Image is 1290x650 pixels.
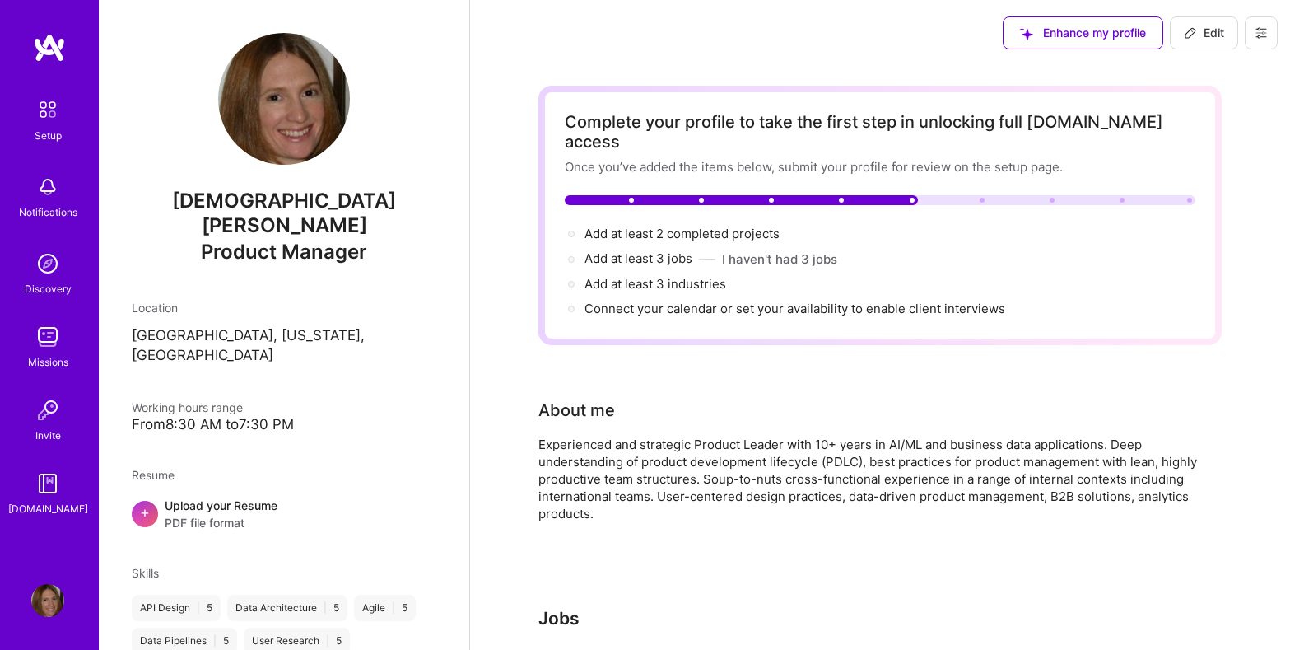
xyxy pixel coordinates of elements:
[354,595,416,621] div: Agile 5
[1170,16,1238,49] button: Edit
[35,127,62,144] div: Setup
[565,158,1195,175] div: Once you’ve added the items below, submit your profile for review on the setup page.
[140,503,150,521] span: +
[538,608,1222,629] h3: Jobs
[31,584,64,617] img: User Avatar
[8,500,88,517] div: [DOMAIN_NAME]
[31,467,64,500] img: guide book
[25,280,72,297] div: Discovery
[584,226,780,241] span: Add at least 2 completed projects
[584,250,692,266] span: Add at least 3 jobs
[31,247,64,280] img: discovery
[31,320,64,353] img: teamwork
[1020,27,1033,40] i: icon SuggestedTeams
[132,468,175,482] span: Resume
[584,276,726,292] span: Add at least 3 industries
[538,398,615,423] div: Tell us a little about yourself
[227,595,347,621] div: Data Architecture 5
[132,299,436,316] div: Location
[132,497,436,531] div: +Upload your ResumePDF file format
[31,171,64,203] img: bell
[326,634,329,648] span: |
[1020,25,1146,41] span: Enhance my profile
[27,584,68,617] a: User Avatar
[584,301,1005,316] span: Connect your calendar or set your availability to enable client interviews
[392,601,395,615] span: |
[1184,25,1224,41] span: Edit
[218,33,350,165] img: User Avatar
[538,436,1197,522] div: Experienced and strategic Product Leader with 10+ years in AI/ML and business data applications. ...
[31,394,64,427] img: Invite
[213,634,217,648] span: |
[132,326,436,366] p: [GEOGRAPHIC_DATA], [US_STATE], [GEOGRAPHIC_DATA]
[19,203,77,221] div: Notifications
[538,398,615,423] div: About me
[201,240,367,264] span: Product Manager
[1003,16,1163,49] button: Enhance my profile
[565,112,1195,152] div: Complete your profile to take the first step in unlocking full [DOMAIN_NAME] access
[324,601,327,615] span: |
[132,400,243,414] span: Working hours range
[722,250,837,268] button: I haven't had 3 jobs
[30,92,65,127] img: setup
[35,427,61,444] div: Invite
[132,416,436,433] div: From 8:30 AM to 7:30 PM
[28,353,68,371] div: Missions
[165,514,277,531] span: PDF file format
[165,497,277,531] div: Upload your Resume
[132,189,436,238] span: [DEMOGRAPHIC_DATA][PERSON_NAME]
[132,595,221,621] div: API Design 5
[1170,16,1238,49] div: null
[33,33,66,63] img: logo
[197,601,200,615] span: |
[132,566,159,580] span: Skills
